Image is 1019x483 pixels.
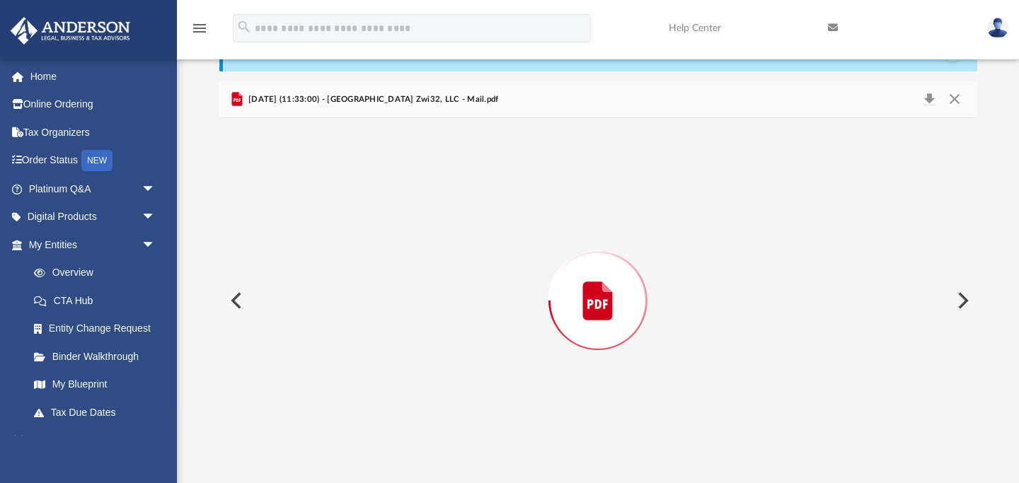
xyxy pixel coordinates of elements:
button: Next File [946,281,977,320]
i: search [236,19,252,35]
a: My Blueprint [20,371,170,399]
a: Tax Organizers [10,118,177,146]
a: Platinum Q&Aarrow_drop_down [10,175,177,203]
i: menu [191,20,208,37]
a: Entity Change Request [20,315,177,343]
span: arrow_drop_down [142,175,170,204]
a: menu [191,27,208,37]
a: My Anderson Teamarrow_drop_down [10,426,170,455]
span: arrow_drop_down [142,203,170,232]
div: NEW [81,150,113,171]
a: Order StatusNEW [10,146,177,175]
span: [DATE] (11:33:00) - [GEOGRAPHIC_DATA] Zwi32, LLC - Mail.pdf [246,93,499,106]
span: arrow_drop_down [142,231,170,260]
a: Overview [20,259,177,287]
a: My Entitiesarrow_drop_down [10,231,177,259]
button: Close [942,90,967,110]
span: arrow_drop_down [142,426,170,455]
img: Anderson Advisors Platinum Portal [6,17,134,45]
a: Online Ordering [10,91,177,119]
button: Previous File [219,281,251,320]
img: User Pic [987,18,1008,38]
a: Binder Walkthrough [20,342,177,371]
button: Download [917,90,943,110]
a: Tax Due Dates [20,398,177,426]
a: CTA Hub [20,286,177,315]
a: Home [10,62,177,91]
a: Digital Productsarrow_drop_down [10,203,177,231]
